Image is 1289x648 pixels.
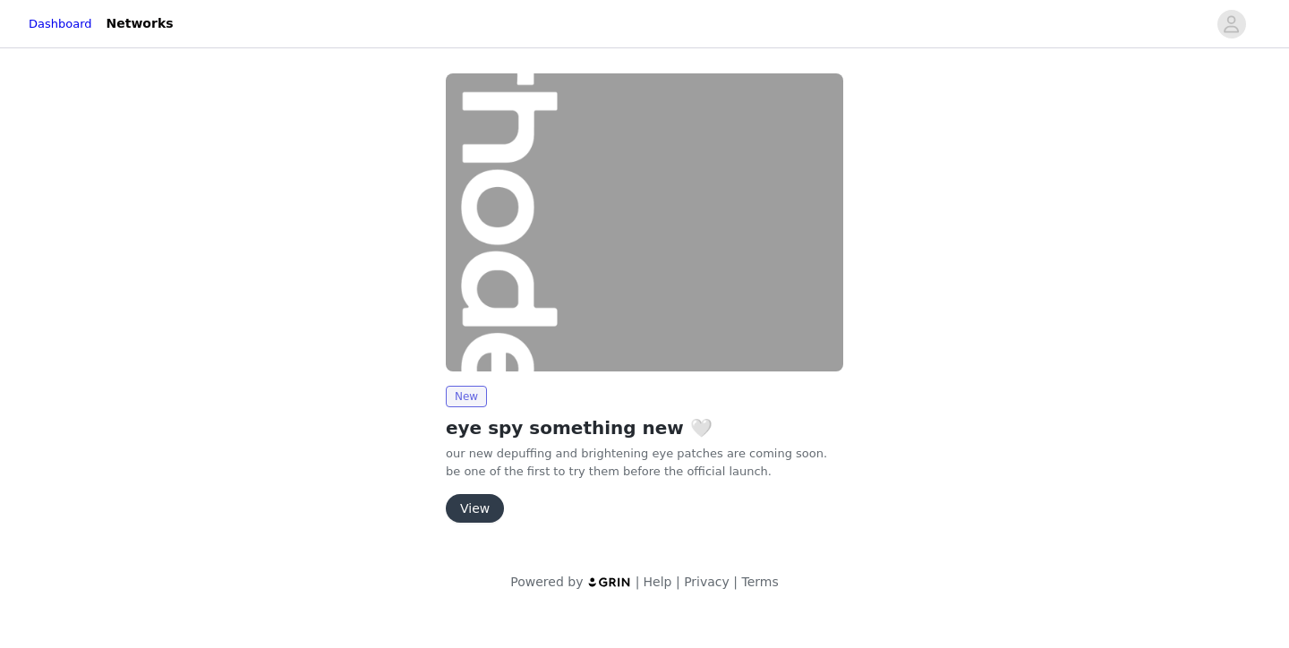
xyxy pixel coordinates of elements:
span: | [676,575,680,589]
a: Help [644,575,672,589]
img: logo [587,576,632,588]
div: avatar [1223,10,1240,38]
a: View [446,502,504,516]
a: Privacy [684,575,730,589]
h2: eye spy something new 🤍 [446,414,843,441]
a: Terms [741,575,778,589]
img: rhode skin [446,73,843,371]
span: New [446,386,487,407]
a: Dashboard [29,15,92,33]
span: Powered by [510,575,583,589]
a: Networks [96,4,184,44]
p: our new depuffing and brightening eye patches are coming soon. be one of the first to try them be... [446,445,843,480]
span: | [733,575,738,589]
span: | [636,575,640,589]
button: View [446,494,504,523]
